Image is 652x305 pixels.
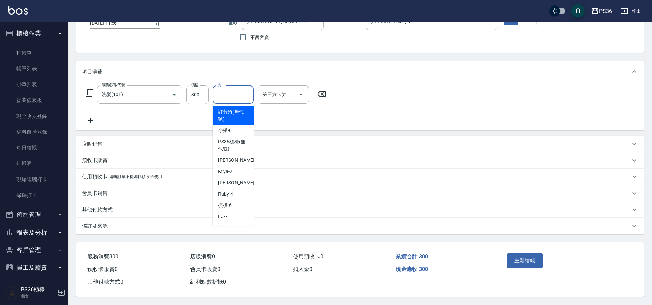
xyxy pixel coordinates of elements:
[218,179,258,186] span: [PERSON_NAME] -3
[102,82,125,88] label: 服務名稱/代號
[190,279,226,285] span: 紅利點數折抵 0
[599,7,612,15] div: PS36
[3,172,66,187] a: 現場電腦打卡
[3,224,66,241] button: 報表及分析
[218,202,232,209] span: 棋棋 -6
[82,173,108,181] p: 使用預收卡
[82,141,102,148] p: 店販銷售
[76,218,644,234] div: 備註及來源
[21,286,56,293] h5: PS36櫃檯
[109,173,162,181] p: 編輯訂單不得編輯預收卡使用
[147,15,164,31] button: Choose date, selected date is 2025-08-22
[3,276,66,294] button: 商品管理
[87,279,123,285] span: 其他付款方式 0
[3,206,66,224] button: 預約管理
[190,253,215,260] span: 店販消費 0
[82,190,108,197] p: 會員卡銷售
[218,138,248,152] span: PS36櫃檯 (無代號)
[293,266,312,273] span: 扣入金 0
[3,124,66,140] a: 材料自購登錄
[3,92,66,108] a: 營業儀表板
[396,253,428,260] span: 業績合計 300
[3,108,66,124] a: 現金收支登錄
[3,156,66,171] a: 排班表
[218,168,232,175] span: Miya -2
[3,259,66,277] button: 員工及薪資
[3,61,66,77] a: 帳單列表
[3,187,66,203] a: 掃碼打卡
[3,140,66,156] a: 每日結帳
[169,89,180,100] button: Open
[588,4,615,18] button: PS36
[191,82,198,88] label: 價格
[571,4,585,18] button: save
[76,83,644,130] div: 項目消費
[218,224,232,231] span: 小布 -9
[218,157,258,164] span: [PERSON_NAME] -1
[296,89,307,100] button: Open
[3,45,66,61] a: 打帳單
[3,77,66,92] a: 掛單列表
[218,127,232,134] span: 小樂 -0
[250,34,269,41] span: 不留客資
[76,136,644,152] div: 店販銷售
[82,223,108,230] p: 備註及來源
[82,68,102,76] p: 項目消費
[76,185,644,201] div: 會員卡銷售
[87,253,118,260] span: 服務消費 300
[5,286,19,300] img: Person
[618,5,644,17] button: 登出
[8,6,28,15] img: Logo
[76,201,644,218] div: 其他付款方式
[218,108,248,123] span: 許芳綺 (無代號)
[76,61,644,83] div: 項目消費
[82,206,113,213] p: 其他付款方式
[87,266,118,273] span: 預收卡販賣 0
[3,25,66,42] button: 櫃檯作業
[293,253,323,260] span: 使用預收卡 0
[82,157,108,164] p: 預收卡販賣
[507,253,543,268] button: 重新結帳
[76,169,644,185] div: 使用預收卡編輯訂單不得編輯預收卡使用
[218,213,228,220] span: EJ -7
[76,152,644,169] div: 預收卡販賣
[190,266,221,273] span: 會員卡販賣 0
[217,82,224,88] label: 洗-1
[396,266,428,273] span: 現金應收 300
[218,190,233,198] span: Ruby -4
[90,17,145,29] input: YYYY/MM/DD hh:mm
[3,241,66,259] button: 客戶管理
[21,293,56,299] p: 櫃台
